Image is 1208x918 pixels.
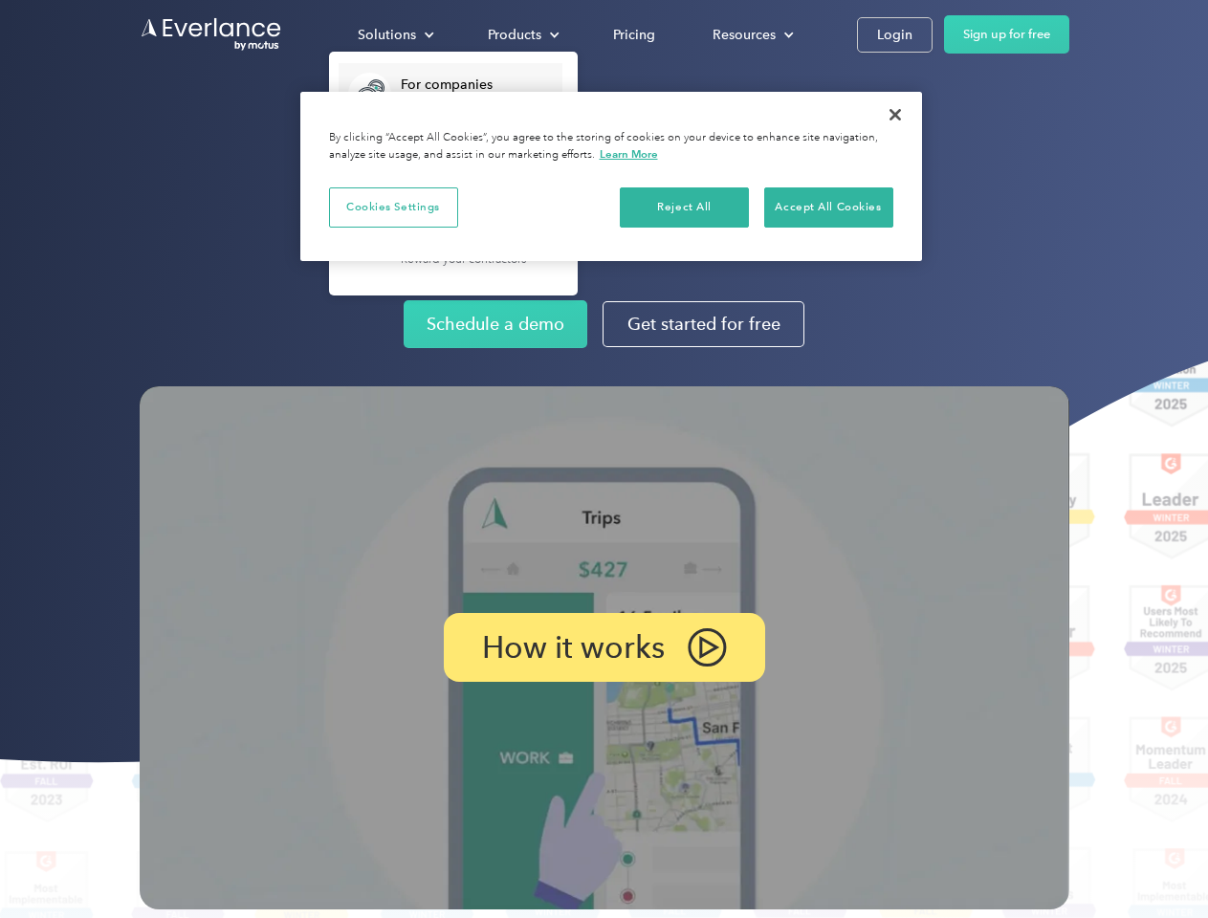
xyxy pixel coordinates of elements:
[764,187,893,228] button: Accept All Cookies
[140,16,283,53] a: Go to homepage
[488,23,541,47] div: Products
[329,187,458,228] button: Cookies Settings
[603,301,804,347] a: Get started for free
[693,18,809,52] div: Resources
[339,63,562,125] a: For companiesEasy vehicle reimbursements
[857,17,933,53] a: Login
[874,94,916,136] button: Close
[620,187,749,228] button: Reject All
[404,300,587,348] a: Schedule a demo
[594,18,674,52] a: Pricing
[401,76,553,95] div: For companies
[358,23,416,47] div: Solutions
[339,18,450,52] div: Solutions
[713,23,776,47] div: Resources
[944,15,1069,54] a: Sign up for free
[600,147,658,161] a: More information about your privacy, opens in a new tab
[141,114,237,154] input: Submit
[329,130,893,164] div: By clicking “Accept All Cookies”, you agree to the storing of cookies on your device to enhance s...
[482,636,665,659] p: How it works
[877,23,912,47] div: Login
[300,92,922,261] div: Privacy
[613,23,655,47] div: Pricing
[469,18,575,52] div: Products
[329,52,578,295] nav: Solutions
[300,92,922,261] div: Cookie banner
